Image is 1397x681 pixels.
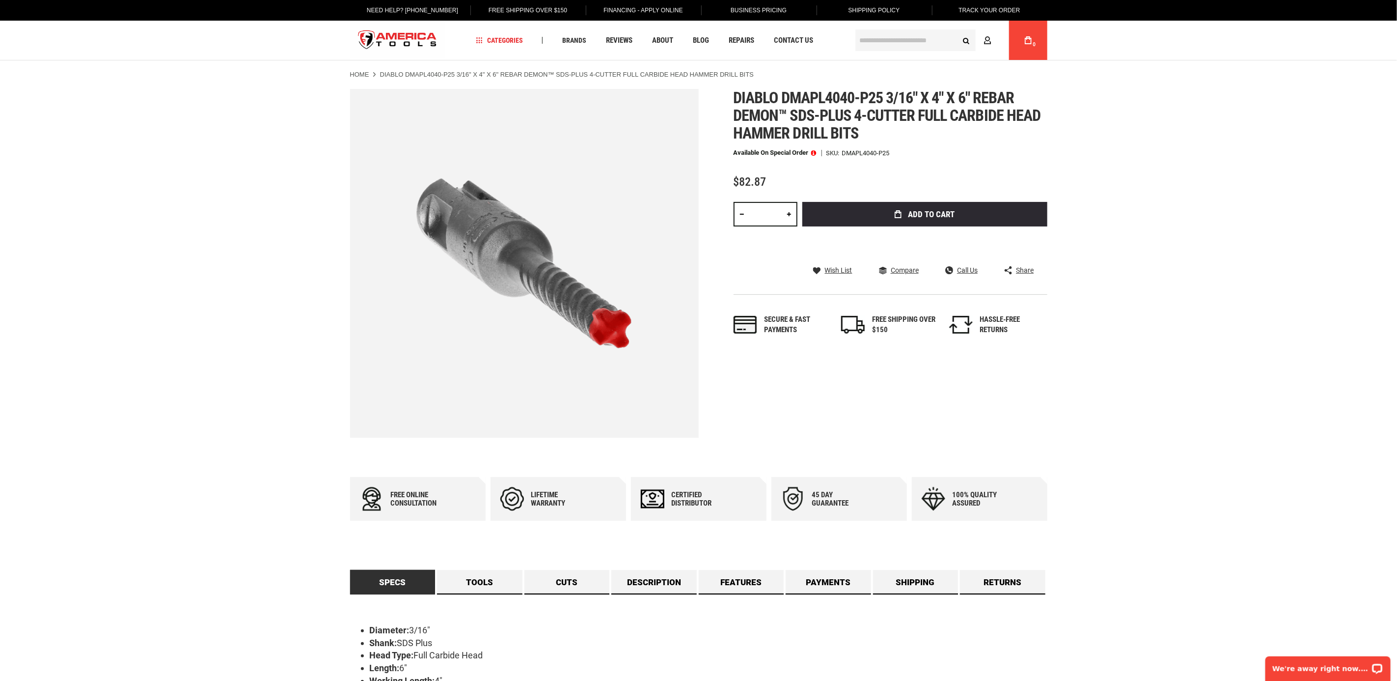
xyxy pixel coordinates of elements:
[786,570,871,595] a: Payments
[602,34,637,47] a: Reviews
[826,150,842,156] strong: SKU
[849,7,900,14] span: Shipping Policy
[370,637,1047,650] li: SDS Plus
[957,31,976,50] button: Search
[693,37,709,44] span: Blog
[1019,21,1038,60] a: 0
[672,491,731,508] div: Certified Distributor
[812,491,871,508] div: 45 day Guarantee
[873,570,959,595] a: Shipping
[558,34,591,47] a: Brands
[1259,650,1397,681] iframe: LiveChat chat widget
[729,37,754,44] span: Repairs
[350,22,445,59] img: America Tools
[648,34,678,47] a: About
[908,210,955,219] span: Add to Cart
[825,267,852,274] span: Wish List
[813,266,852,275] a: Wish List
[611,570,697,595] a: Description
[960,570,1045,595] a: Returns
[891,267,919,274] span: Compare
[953,491,1012,508] div: 100% quality assured
[699,570,784,595] a: Features
[380,71,754,78] strong: DIABLO DMAPL4040-P25 3/16" X 4" X 6" REBAR DEMON™ SDS-PLUS 4-CUTTER FULL CARBIDE HEAD HAMMER DRIL...
[370,649,1047,662] li: Full Carbide Head
[370,663,400,673] strong: Length:
[562,37,586,44] span: Brands
[370,650,414,660] strong: Head Type:
[370,624,1047,637] li: 3/16"
[945,266,978,275] a: Call Us
[724,34,759,47] a: Repairs
[949,316,973,334] img: returns
[476,37,523,44] span: Categories
[800,229,1049,258] iframe: Secure express checkout frame
[841,316,865,334] img: shipping
[802,202,1047,227] button: Add to Cart
[350,22,445,59] a: store logo
[1016,267,1034,274] span: Share
[872,314,936,336] div: FREE SHIPPING OVER $150
[606,37,632,44] span: Reviews
[471,34,527,47] a: Categories
[524,570,610,595] a: Cuts
[879,266,919,275] a: Compare
[350,570,436,595] a: Specs
[350,89,698,438] img: DIABLO DMAPL4040-P25 3/16" X 4" X 6" REBAR DEMON™ SDS-PLUS 4-CUTTER FULL CARBIDE HEAD HAMMER DRIL...
[734,88,1041,142] span: Diablo dmapl4040-p25 3/16" x 4" x 6" rebar demon™ sds-plus 4-cutter full carbide head hammer dril...
[774,37,813,44] span: Contact Us
[842,150,890,156] div: DMAPL4040-P25
[769,34,818,47] a: Contact Us
[734,175,767,189] span: $82.87
[688,34,713,47] a: Blog
[957,267,978,274] span: Call Us
[734,316,757,334] img: payments
[370,662,1047,675] li: 6"
[980,314,1044,336] div: HASSLE-FREE RETURNS
[350,70,369,79] a: Home
[437,570,522,595] a: Tools
[370,625,410,635] strong: Diameter:
[765,314,828,336] div: Secure & fast payments
[370,638,397,648] strong: Shank:
[652,37,673,44] span: About
[391,491,450,508] div: Free online consultation
[531,491,590,508] div: Lifetime warranty
[734,149,817,156] p: Available on Special Order
[1033,42,1036,47] span: 0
